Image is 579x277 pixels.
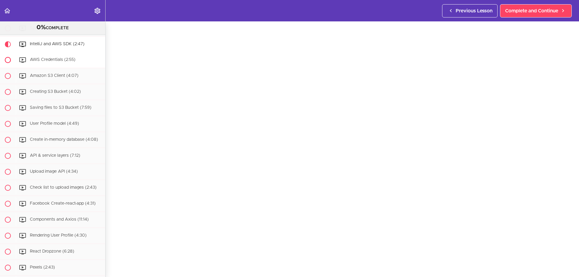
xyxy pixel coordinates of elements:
span: Saving files to S3 Bucket (7:59) [30,105,91,110]
svg: Back to course curriculum [4,7,11,14]
a: Complete and Continue [500,4,572,17]
span: Create in-memory database (4:08) [30,137,98,142]
span: AWS Credentials (2:55) [30,58,75,62]
div: COMPLETE [8,24,98,32]
span: User Profile model (4:49) [30,121,79,126]
span: 0% [36,24,46,30]
span: Amazon S3 Client (4:07) [30,74,78,78]
span: Components and Axios (11:14) [30,217,89,222]
svg: Settings Menu [94,7,101,14]
iframe: Video Player [118,18,567,271]
span: Check list to upload images (2:43) [30,185,96,190]
span: Previous Lesson [456,7,492,14]
span: Creating S3 Bucket (4:02) [30,90,81,94]
span: IntelliJ and AWS SDK (2:47) [30,42,84,46]
span: Upload image API (4:34) [30,169,78,174]
span: Rendering User Profile (4:30) [30,233,87,238]
a: Previous Lesson [442,4,498,17]
span: React Dropzone (6:28) [30,249,74,253]
span: Facebook Create-react-app (4:31) [30,201,96,206]
span: Complete and Continue [505,7,558,14]
span: API & service layers (7:12) [30,153,80,158]
span: Pexels (2:43) [30,265,55,269]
